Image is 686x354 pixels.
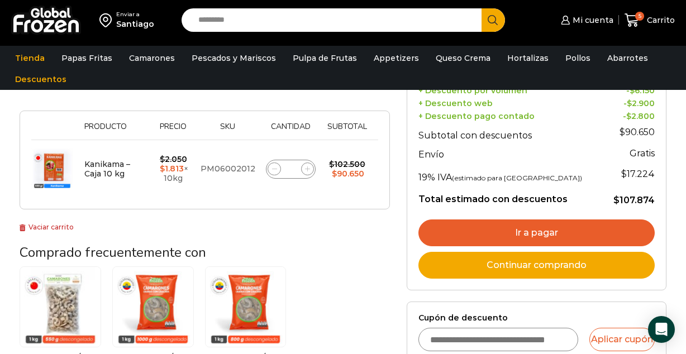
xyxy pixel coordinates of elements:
label: Cupón de descuento [418,313,655,323]
th: Subtotal con descuentos [418,121,602,143]
th: Subtotal [321,122,373,140]
bdi: 2.050 [160,154,187,164]
th: Sku [195,122,261,140]
a: Appetizers [368,47,425,69]
a: Pollos [560,47,596,69]
th: Producto [79,122,152,140]
td: - [602,95,655,108]
button: Aplicar cupón [589,328,655,351]
a: Papas Fritas [56,47,118,69]
th: + Descuento pago contado [418,108,602,121]
a: Abarrotes [602,47,654,69]
a: Camarones [123,47,180,69]
th: Envío [418,143,602,163]
span: Mi cuenta [570,15,613,26]
span: $ [613,195,620,205]
td: PM06002012 [195,140,261,198]
th: 19% IVA [418,163,602,185]
span: $ [160,164,165,174]
span: Carrito [644,15,675,26]
strong: Gratis [630,148,655,159]
a: 5 Carrito [625,7,675,34]
th: Cantidad [260,122,321,140]
a: Kanikama – Caja 10 kg [84,159,130,179]
span: 17.224 [621,169,655,179]
a: Hortalizas [502,47,554,69]
div: Enviar a [116,11,154,18]
td: × 10kg [152,140,195,198]
a: Pulpa de Frutas [287,47,363,69]
span: $ [630,85,635,95]
a: Ir a pagar [418,219,655,246]
img: address-field-icon.svg [99,11,116,30]
th: Precio [152,122,195,140]
span: $ [332,169,337,179]
span: $ [329,159,334,169]
div: Open Intercom Messenger [648,316,675,343]
button: Search button [482,8,505,32]
a: Vaciar carrito [20,223,74,231]
div: Santiago [116,18,154,30]
bdi: 1.813 [160,164,184,174]
span: Comprado frecuentemente con [20,243,206,261]
td: - [602,108,655,121]
span: $ [621,169,627,179]
bdi: 2.800 [626,111,655,121]
th: + Descuento web [418,95,602,108]
a: Tienda [9,47,50,69]
bdi: 6.150 [630,85,655,95]
a: Continuar comprando [418,252,655,279]
bdi: 107.874 [613,195,655,205]
span: 5 [635,12,644,21]
a: Descuentos [9,69,72,90]
small: (estimado para [GEOGRAPHIC_DATA]) [452,174,582,182]
bdi: 90.650 [332,169,364,179]
a: Mi cuenta [558,9,613,31]
bdi: 2.900 [627,98,655,108]
a: Queso Crema [430,47,496,69]
input: Product quantity [283,161,299,177]
a: Pescados y Mariscos [186,47,282,69]
span: $ [626,111,631,121]
span: $ [620,127,625,137]
th: Total estimado con descuentos [418,185,602,207]
span: $ [160,154,165,164]
span: $ [627,98,632,108]
bdi: 102.500 [329,159,365,169]
bdi: 90.650 [620,127,655,137]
